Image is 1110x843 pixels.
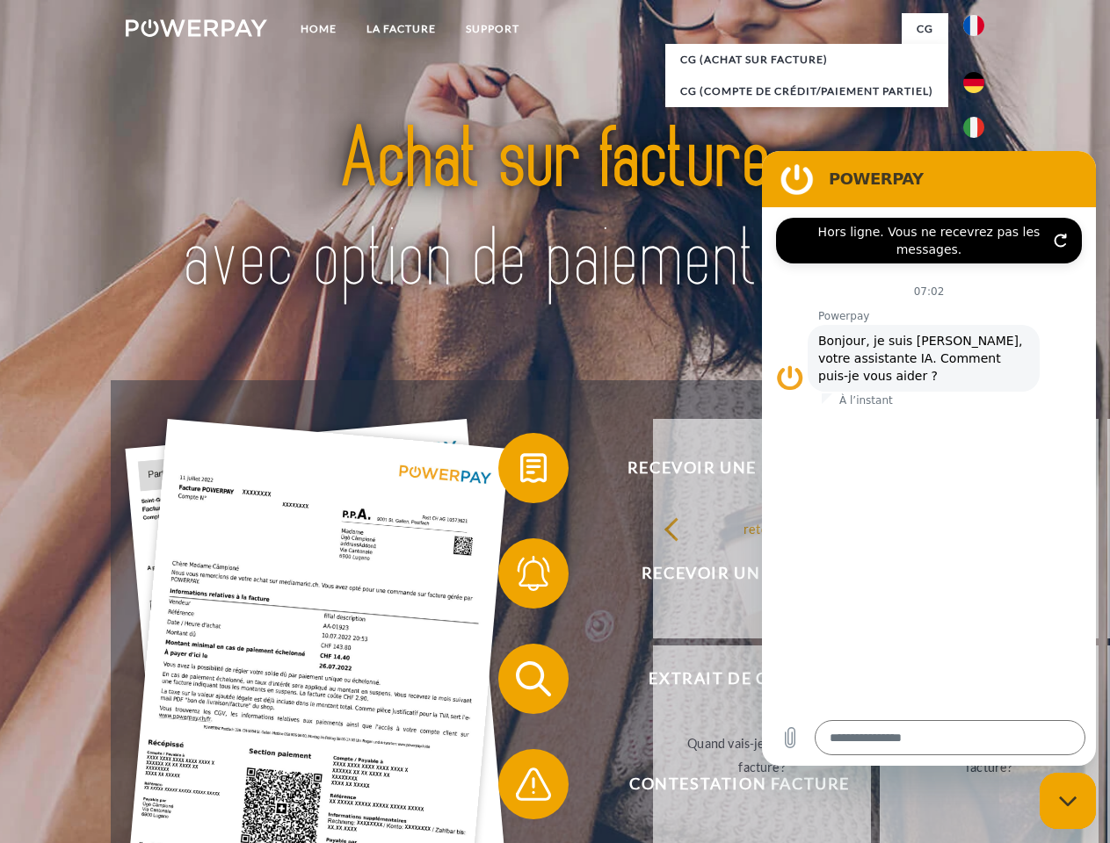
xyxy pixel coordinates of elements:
[498,749,955,819] button: Contestation Facture
[963,117,984,138] img: it
[762,151,1096,766] iframe: Fenêtre de messagerie
[1040,773,1096,829] iframe: Bouton de lancement de la fenêtre de messagerie, conversation en cours
[963,15,984,36] img: fr
[511,446,555,490] img: qb_bill.svg
[126,19,267,37] img: logo-powerpay-white.svg
[498,538,955,609] button: Recevoir un rappel?
[511,762,555,806] img: qb_warning.svg
[511,657,555,701] img: qb_search.svg
[498,433,955,503] button: Recevoir une facture ?
[451,13,534,45] a: Support
[664,516,861,540] div: retour
[168,84,942,336] img: title-powerpay_fr.svg
[902,13,948,45] a: CG
[665,44,948,76] a: CG (achat sur facture)
[511,551,555,595] img: qb_bell.svg
[665,76,948,107] a: CG (Compte de crédit/paiement partiel)
[286,13,352,45] a: Home
[664,731,861,779] div: Quand vais-je recevoir ma facture?
[498,644,955,714] button: Extrait de compte
[352,13,451,45] a: LA FACTURE
[963,72,984,93] img: de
